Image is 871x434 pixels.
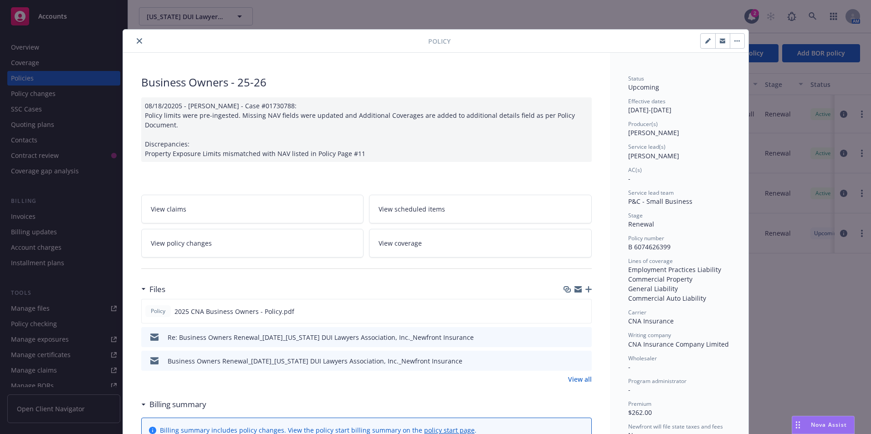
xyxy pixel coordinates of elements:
h3: Billing summary [149,399,206,410]
span: AC(s) [628,166,642,174]
h3: Files [149,283,165,295]
span: Service lead(s) [628,143,666,151]
span: Newfront will file state taxes and fees [628,423,723,430]
div: Business Owners - 25-26 [141,75,592,90]
span: Status [628,75,644,82]
span: [PERSON_NAME] [628,128,679,137]
span: Renewal [628,220,654,228]
span: Upcoming [628,83,659,91]
div: General Liability [628,284,730,293]
span: Writing company [628,331,671,339]
div: Employment Practices Liability [628,265,730,274]
span: Lines of coverage [628,257,673,265]
div: Files [141,283,165,295]
span: Program administrator [628,377,687,385]
span: CNA Insurance Company Limited [628,340,729,348]
span: [PERSON_NAME] [628,151,679,160]
span: 2025 CNA Business Owners - Policy.pdf [174,307,294,316]
span: Policy number [628,234,664,242]
span: P&C - Small Business [628,197,692,206]
a: View coverage [369,229,592,257]
span: Policy [149,307,167,315]
span: Service lead team [628,189,674,197]
span: $262.00 [628,408,652,417]
div: Commercial Auto Liability [628,293,730,303]
div: Commercial Property [628,274,730,284]
div: Billing summary [141,399,206,410]
a: View all [568,374,592,384]
span: Premium [628,400,651,408]
span: View coverage [379,238,422,248]
span: CNA Insurance [628,317,674,325]
span: Policy [428,36,451,46]
button: download file [565,307,572,316]
span: View policy changes [151,238,212,248]
button: close [134,35,145,46]
div: 08/18/20205 - [PERSON_NAME] - Case #01730788: Policy limits were pre-ingested. Missing NAV fields... [141,97,592,162]
button: preview file [579,307,588,316]
span: View claims [151,204,186,214]
span: B 6074626399 [628,242,671,251]
a: View claims [141,195,364,223]
span: View scheduled items [379,204,445,214]
a: View policy changes [141,229,364,257]
span: Producer(s) [628,120,658,128]
button: preview file [580,356,588,366]
span: Carrier [628,308,646,316]
span: - [628,385,630,394]
button: preview file [580,333,588,342]
div: Drag to move [792,416,804,434]
div: Re: Business Owners Renewal_[DATE]_[US_STATE] DUI Lawyers Association, Inc._Newfront Insurance [168,333,474,342]
button: Nova Assist [792,416,855,434]
span: Stage [628,212,643,219]
span: Wholesaler [628,354,657,362]
div: [DATE] - [DATE] [628,97,730,115]
button: download file [565,356,573,366]
a: View scheduled items [369,195,592,223]
span: Effective dates [628,97,666,105]
span: - [628,174,630,183]
div: Business Owners Renewal_[DATE]_[US_STATE] DUI Lawyers Association, Inc._Newfront Insurance [168,356,462,366]
span: Nova Assist [811,421,847,429]
button: download file [565,333,573,342]
span: - [628,363,630,371]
